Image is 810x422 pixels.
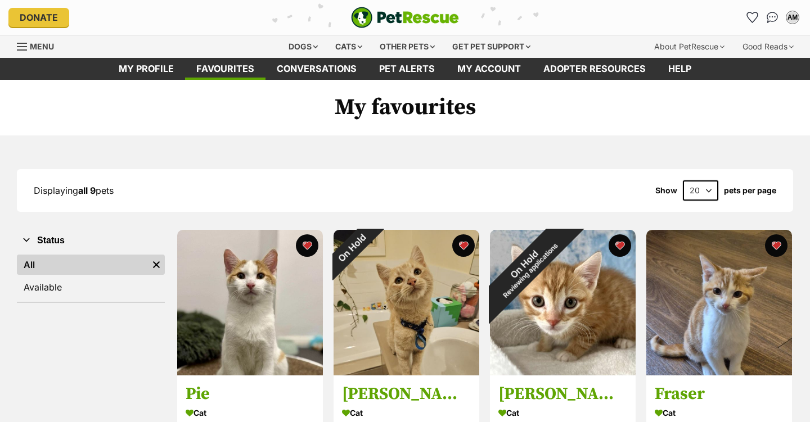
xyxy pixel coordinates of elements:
a: Help [657,58,703,80]
a: Adopter resources [532,58,657,80]
a: Available [17,277,165,297]
label: pets per page [724,186,776,195]
img: Fraser [646,230,792,375]
a: Pet alerts [368,58,446,80]
a: On Hold [334,366,479,378]
div: Cat [186,405,314,421]
img: Milo [334,230,479,375]
div: Cat [655,405,784,421]
a: Conversations [763,8,781,26]
strong: all 9 [78,185,96,196]
button: Status [17,233,165,248]
span: Reviewing applications [502,242,560,300]
a: Favourites [743,8,761,26]
a: My account [446,58,532,80]
img: logo-e224e6f780fb5917bec1dbf3a21bbac754714ae5b6737aabdf751b685950b380.svg [351,7,459,28]
div: Status [17,252,165,302]
a: conversations [265,58,368,80]
a: Favourites [185,58,265,80]
h3: [PERSON_NAME] [498,384,627,405]
div: Good Reads [735,35,802,58]
div: Cat [342,405,471,421]
span: Show [655,186,677,195]
img: Pie [177,230,323,375]
button: favourite [296,234,318,257]
div: Cats [327,35,370,58]
div: About PetRescue [646,35,732,58]
h3: Fraser [655,384,784,405]
span: Menu [30,42,54,51]
img: chat-41dd97257d64d25036548639549fe6c8038ab92f7586957e7f3b1b290dea8141.svg [767,12,778,23]
div: On Hold [465,205,589,329]
div: AM [787,12,798,23]
a: Remove filter [148,255,165,275]
div: Cat [498,405,627,421]
a: Menu [17,35,62,56]
button: favourite [765,234,787,257]
h3: Pie [186,384,314,405]
a: All [17,255,148,275]
div: Dogs [281,35,326,58]
div: Get pet support [444,35,538,58]
button: favourite [609,234,631,257]
h3: [PERSON_NAME] [342,384,471,405]
ul: Account quick links [743,8,802,26]
div: On Hold [319,216,385,281]
div: Other pets [372,35,443,58]
button: My account [784,8,802,26]
a: Donate [8,8,69,27]
a: PetRescue [351,7,459,28]
a: On HoldReviewing applications [490,366,636,378]
span: Displaying pets [34,185,114,196]
a: My profile [107,58,185,80]
button: favourite [452,234,475,257]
